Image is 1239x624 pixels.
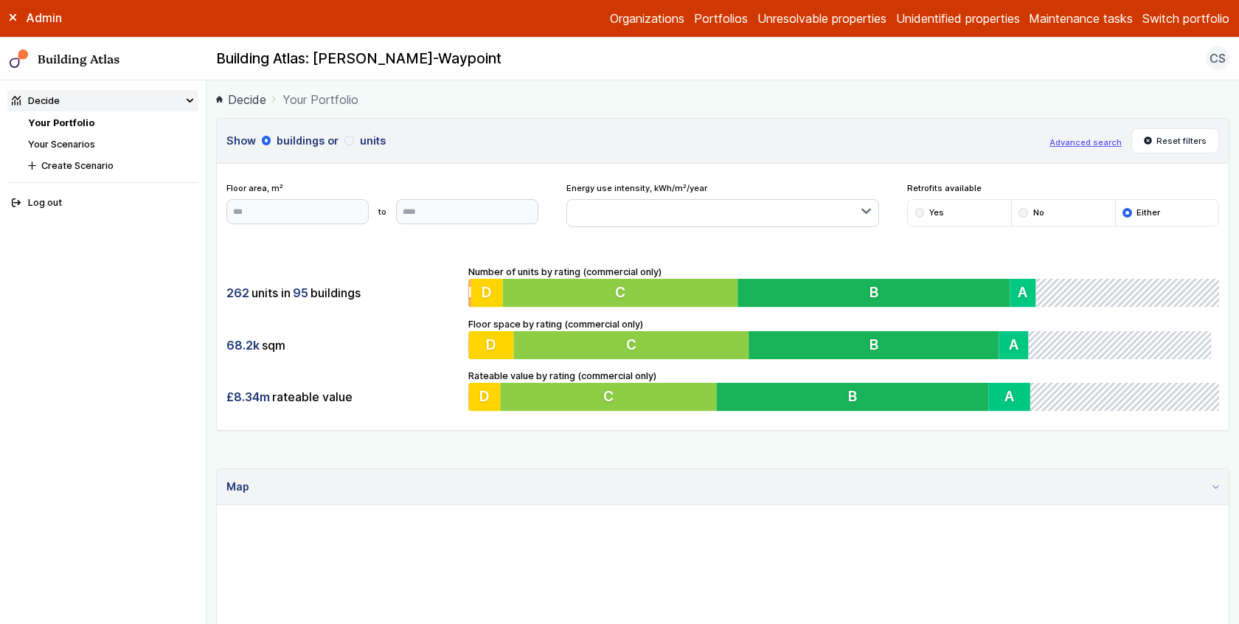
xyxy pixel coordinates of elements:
button: Switch portfolio [1142,10,1229,27]
span: B [848,388,857,406]
span: £8.34m [226,389,270,405]
summary: Decide [7,90,199,111]
a: Unidentified properties [896,10,1020,27]
span: A [1005,388,1015,406]
span: C [615,284,625,302]
summary: Map [217,469,1229,505]
img: main-0bbd2752.svg [10,49,29,69]
button: C [503,279,738,307]
button: A [989,383,1031,411]
div: Floor space by rating (commercial only) [468,317,1219,360]
button: CS [1206,46,1229,70]
a: Maintenance tasks [1029,10,1133,27]
div: Rateable value by rating (commercial only) [468,369,1219,412]
span: B [874,336,883,353]
button: D [469,331,514,359]
div: units in buildings [226,279,459,307]
a: Your Scenarios [28,139,95,150]
button: Create Scenario [24,155,198,176]
span: C [603,388,614,406]
h2: Building Atlas: [PERSON_NAME]-Waypoint [216,49,502,69]
span: Your Portfolio [282,91,358,108]
span: D [482,284,493,302]
button: D [469,383,501,411]
button: Reset filters [1131,128,1220,153]
div: Energy use intensity, kWh/m²/year [566,182,878,227]
button: E [468,279,471,307]
div: sqm [226,331,459,359]
span: 262 [226,285,249,301]
span: 95 [293,285,308,301]
h3: Show [226,133,1041,149]
span: A [1018,284,1028,302]
span: C [628,336,639,353]
a: Decide [216,91,266,108]
button: Advanced search [1049,136,1122,148]
button: A [1010,279,1036,307]
a: Unresolvable properties [757,10,886,27]
span: D [487,336,497,353]
span: B [870,284,878,302]
span: A [1015,336,1024,353]
span: CS [1209,49,1226,67]
a: Your Portfolio [28,117,94,128]
button: C [501,383,717,411]
button: Log out [7,193,199,214]
div: Decide [12,94,60,108]
button: B [738,279,1010,307]
a: Organizations [610,10,684,27]
button: A [1004,331,1034,359]
span: D [480,388,490,406]
div: rateable value [226,383,459,411]
button: B [717,383,989,411]
button: D [471,279,503,307]
div: Number of units by rating (commercial only) [468,265,1219,308]
button: C [515,331,752,359]
span: E [468,284,476,302]
span: Retrofits available [907,182,1219,194]
div: Floor area, m² [226,182,538,223]
span: 68.2k [226,337,260,353]
a: Portfolios [694,10,748,27]
form: to [226,199,538,224]
button: B [752,331,1005,359]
